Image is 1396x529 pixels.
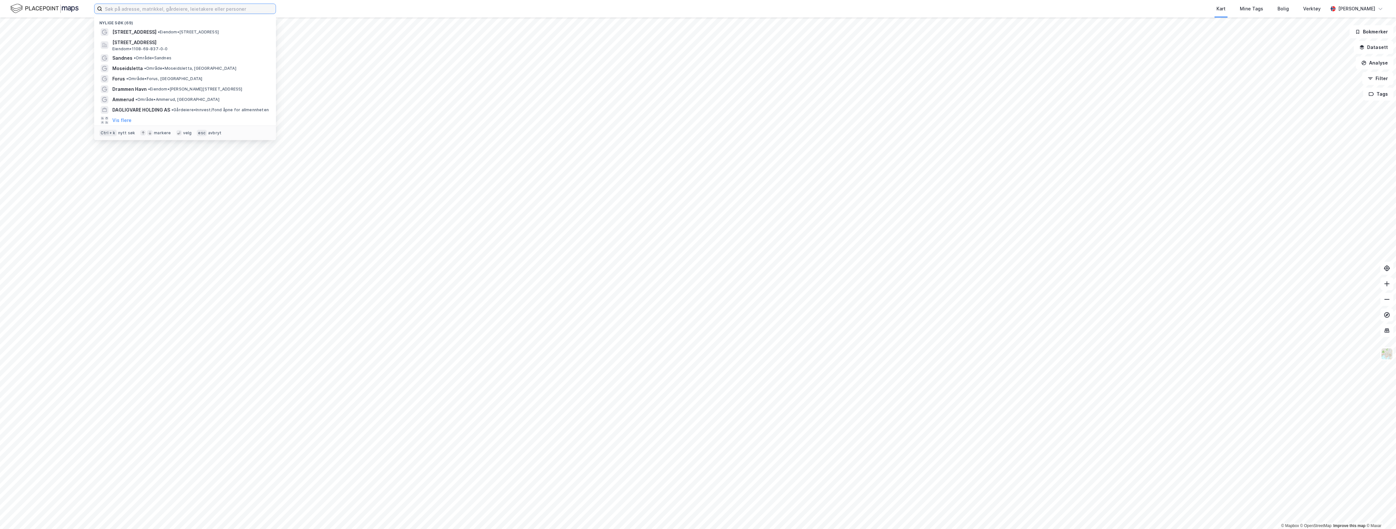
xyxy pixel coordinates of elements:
span: • [134,55,136,60]
div: [PERSON_NAME] [1338,5,1375,13]
a: Mapbox [1281,523,1299,528]
div: Mine Tags [1240,5,1263,13]
span: [STREET_ADDRESS] [112,28,156,36]
div: Kart [1216,5,1226,13]
span: • [135,97,137,102]
span: • [126,76,128,81]
input: Søk på adresse, matrikkel, gårdeiere, leietakere eller personer [102,4,276,14]
span: Moseidsletta [112,65,143,72]
div: esc [197,130,207,136]
a: Improve this map [1333,523,1365,528]
span: Område • Forus, [GEOGRAPHIC_DATA] [126,76,202,81]
span: Drammen Havn [112,85,147,93]
button: Bokmerker [1350,25,1393,38]
button: Analyse [1356,56,1393,69]
span: • [148,87,150,91]
span: DAGLIGVARE HOLDING AS [112,106,170,114]
span: Område • Ammerud, [GEOGRAPHIC_DATA] [135,97,219,102]
div: Nylige søk (69) [94,15,276,27]
div: avbryt [208,130,221,136]
iframe: Chat Widget [1364,498,1396,529]
button: Tags [1363,88,1393,101]
div: markere [154,130,171,136]
div: Bolig [1278,5,1289,13]
span: Eiendom • 1108-69-837-0-0 [112,46,168,52]
span: • [144,66,146,71]
span: • [158,30,160,34]
button: Vis flere [112,116,131,124]
button: Filter [1362,72,1393,85]
span: Eiendom • [PERSON_NAME][STREET_ADDRESS] [148,87,243,92]
div: nytt søk [118,130,135,136]
div: velg [183,130,192,136]
span: Eiendom • [STREET_ADDRESS] [158,30,219,35]
img: logo.f888ab2527a4732fd821a326f86c7f29.svg [10,3,79,14]
img: Z [1381,348,1393,360]
div: Kontrollprogram for chat [1364,498,1396,529]
span: Område • Sandnes [134,55,171,61]
span: Område • Moseidsletta, [GEOGRAPHIC_DATA] [144,66,236,71]
div: Ctrl + k [99,130,117,136]
span: [STREET_ADDRESS] [112,39,268,46]
button: Datasett [1354,41,1393,54]
span: Forus [112,75,125,83]
span: Sandnes [112,54,132,62]
span: Gårdeiere • Innvest/fond åpne for allmennheten [171,107,269,113]
div: Verktøy [1303,5,1321,13]
a: OpenStreetMap [1300,523,1332,528]
span: Ammerud [112,96,134,103]
span: • [171,107,173,112]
